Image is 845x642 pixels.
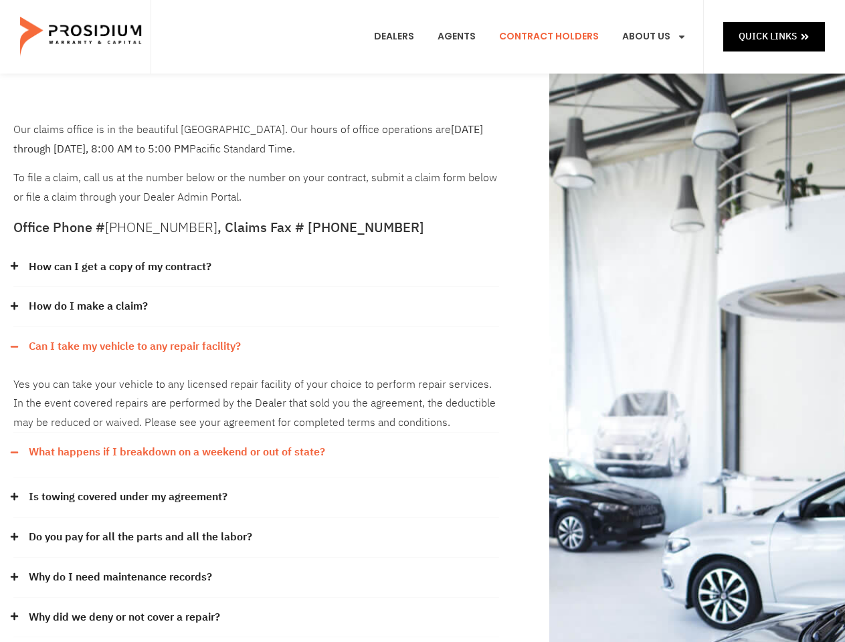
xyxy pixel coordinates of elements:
p: Our claims office is in the beautiful [GEOGRAPHIC_DATA]. Our hours of office operations are Pacif... [13,120,499,159]
div: How can I get a copy of my contract? [13,247,499,288]
a: Why did we deny or not cover a repair? [29,608,220,627]
div: What happens if I breakdown on a weekend or out of state? [13,472,499,477]
a: What happens if I breakdown on a weekend or out of state? [29,443,325,462]
span: Quick Links [739,28,797,45]
a: Quick Links [723,22,825,51]
a: Can I take my vehicle to any repair facility? [29,337,241,356]
nav: Menu [364,12,696,62]
a: Why do I need maintenance records? [29,568,212,587]
a: How can I get a copy of my contract? [29,257,211,277]
h5: Office Phone # , Claims Fax # [PHONE_NUMBER] [13,221,499,234]
b: [DATE] through [DATE], 8:00 AM to 5:00 PM [13,122,483,157]
a: Dealers [364,12,424,62]
a: About Us [612,12,696,62]
a: How do I make a claim? [29,297,148,316]
a: Agents [428,12,486,62]
div: Why do I need maintenance records? [13,558,499,598]
div: Can I take my vehicle to any repair facility? [13,327,499,366]
div: To file a claim, call us at the number below or the number on your contract, submit a claim form ... [13,120,499,207]
div: What happens if I breakdown on a weekend or out of state? [13,433,499,472]
div: How do I make a claim? [13,287,499,327]
a: [PHONE_NUMBER] [105,217,217,237]
a: Contract Holders [489,12,609,62]
div: Why did we deny or not cover a repair? [13,598,499,638]
a: Is towing covered under my agreement? [29,488,227,507]
a: Do you pay for all the parts and all the labor? [29,528,252,547]
div: Do you pay for all the parts and all the labor? [13,518,499,558]
div: Can I take my vehicle to any repair facility? [13,366,499,433]
div: Is towing covered under my agreement? [13,477,499,518]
